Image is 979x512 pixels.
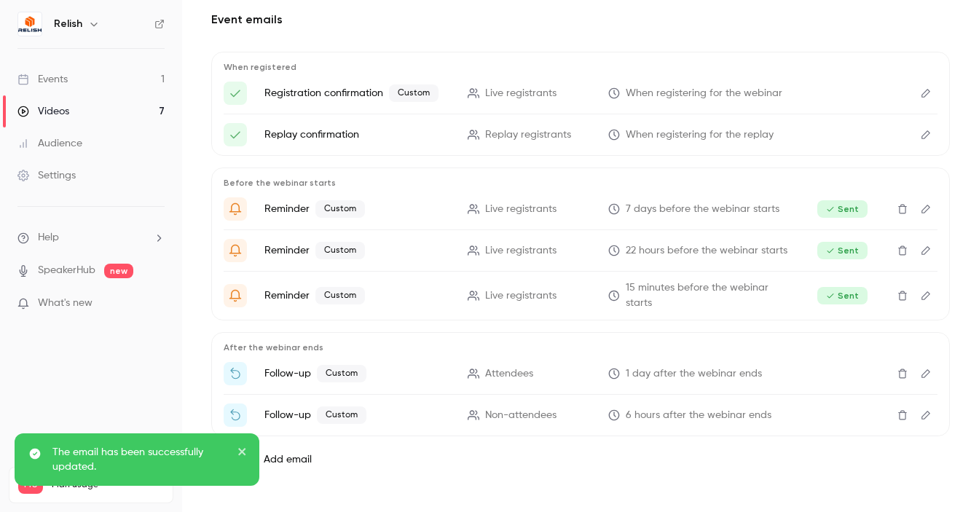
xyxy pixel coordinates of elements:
span: Sent [817,200,868,218]
button: Edit [914,123,937,146]
iframe: Noticeable Trigger [147,297,165,310]
p: Replay confirmation [264,127,450,142]
button: Edit [914,82,937,105]
h2: Event emails [211,11,950,28]
li: This Time Next Week! [224,197,937,221]
button: close [237,445,248,462]
div: Events [17,72,68,87]
span: new [104,264,133,278]
button: Edit [914,403,937,427]
span: Live registrants [485,243,557,259]
span: 7 days before the webinar starts [626,202,779,217]
span: Live registrants [485,86,557,101]
p: Follow-up [264,406,450,424]
button: Delete [891,239,914,262]
span: Custom [315,200,365,218]
span: Replay registrants [485,127,571,143]
p: Before the webinar starts [224,177,937,189]
a: SpeakerHub [38,263,95,278]
span: Sent [817,242,868,259]
span: 6 hours after the webinar ends [626,408,771,423]
li: We Missed You Today [224,403,937,427]
div: Settings [17,168,76,183]
span: 1 day after the webinar ends [626,366,762,382]
span: When registering for the webinar [626,86,782,101]
button: Edit [914,362,937,385]
button: Delete [891,197,914,221]
p: Follow-up [264,365,450,382]
span: Attendees [485,366,533,382]
button: Edit [914,197,937,221]
div: Videos [17,104,69,119]
img: Relish [18,12,42,36]
p: Registration confirmation [264,84,450,102]
span: Custom [315,242,365,259]
span: What's new [38,296,93,311]
p: When registered [224,61,937,73]
li: Thanks for attending! [224,362,937,385]
div: Audience [17,136,82,151]
button: Delete [891,284,914,307]
button: Delete [891,362,914,385]
p: Reminder [264,200,450,218]
span: Custom [317,365,366,382]
span: Non-attendees [485,408,557,423]
span: Custom [389,84,439,102]
button: Edit [914,284,937,307]
label: Add email [264,452,312,467]
li: See You in Less Than 24 Hours [224,239,937,262]
p: Reminder [264,287,450,304]
button: Edit [914,239,937,262]
span: When registering for the replay [626,127,774,143]
li: Success, {{ registrant_first_name }}! [224,82,937,105]
span: Custom [315,287,365,304]
span: 15 minutes before the webinar starts [626,280,794,311]
li: {{ registrant_first_name }}, Join Us Live! [224,280,937,311]
span: Live registrants [485,288,557,304]
span: Help [38,230,59,245]
p: The email has been successfully updated. [52,445,227,474]
li: help-dropdown-opener [17,230,165,245]
span: 22 hours before the webinar starts [626,243,787,259]
p: Reminder [264,242,450,259]
span: Live registrants [485,202,557,217]
button: Delete [891,403,914,427]
h6: Relish [54,17,82,31]
span: Custom [317,406,366,424]
li: Here's your access link to {{ event_name }}! [224,123,937,146]
p: After the webinar ends [224,342,937,353]
span: Sent [817,287,868,304]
